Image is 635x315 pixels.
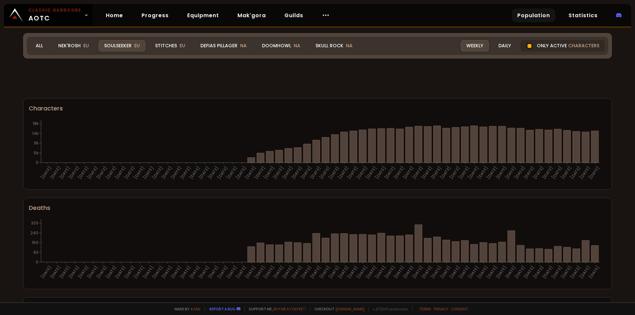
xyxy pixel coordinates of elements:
[105,265,117,280] text: [DATE]
[318,165,331,180] text: [DATE]
[550,165,563,180] text: [DATE]
[495,165,508,180] text: [DATE]
[420,165,433,180] text: [DATE]
[32,240,38,245] tspan: 160
[272,165,285,180] text: [DATE]
[550,265,563,280] text: [DATE]
[232,9,271,22] a: Mak'gora
[207,265,220,280] text: [DATE]
[569,265,582,280] text: [DATE]
[188,265,201,280] text: [DATE]
[123,265,136,280] text: [DATE]
[36,160,38,165] tspan: 0
[195,40,252,52] div: Defias Pillager
[180,42,185,49] span: EU
[541,265,554,280] text: [DATE]
[476,165,489,180] text: [DATE]
[521,40,605,52] div: Only active
[374,265,387,280] text: [DATE]
[170,265,183,280] text: [DATE]
[532,165,545,180] text: [DATE]
[30,40,49,52] div: All
[578,265,591,280] text: [DATE]
[336,306,364,311] a: [DOMAIN_NAME]
[67,165,80,180] text: [DATE]
[374,165,387,180] text: [DATE]
[486,165,498,180] text: [DATE]
[467,265,480,280] text: [DATE]
[337,165,350,180] text: [DATE]
[309,265,322,280] text: [DATE]
[244,265,257,280] text: [DATE]
[588,165,601,180] text: [DATE]
[402,265,415,280] text: [DATE]
[149,40,191,52] div: Stitches
[133,265,146,280] text: [DATE]
[197,265,210,280] text: [DATE]
[4,4,93,26] a: Classic HardcoreAOTC
[434,306,448,311] a: Privacy
[105,165,117,180] text: [DATE]
[188,165,201,180] text: [DATE]
[49,265,62,280] text: [DATE]
[318,265,331,280] text: [DATE]
[588,265,601,280] text: [DATE]
[179,265,192,280] text: [DATE]
[419,306,431,311] a: Terms
[493,40,517,52] div: Daily
[207,165,220,180] text: [DATE]
[541,165,554,180] text: [DATE]
[365,265,378,280] text: [DATE]
[253,165,266,180] text: [DATE]
[86,165,99,180] text: [DATE]
[53,40,95,52] div: Nek'Rosh
[95,265,108,280] text: [DATE]
[101,9,128,22] a: Home
[58,165,71,180] text: [DATE]
[235,265,248,280] text: [DATE]
[439,165,452,180] text: [DATE]
[34,140,39,146] tspan: 9k
[327,265,340,280] text: [DATE]
[461,40,489,52] div: Weekly
[36,259,38,265] tspan: 0
[309,165,322,180] text: [DATE]
[190,306,200,311] a: a fan
[310,40,358,52] div: Skull Rock
[58,265,71,280] text: [DATE]
[393,165,405,180] text: [DATE]
[411,165,424,180] text: [DATE]
[569,165,582,180] text: [DATE]
[420,265,433,280] text: [DATE]
[67,265,80,280] text: [DATE]
[40,165,53,180] text: [DATE]
[458,265,471,280] text: [DATE]
[170,165,183,180] text: [DATE]
[458,165,471,180] text: [DATE]
[114,165,127,180] text: [DATE]
[123,165,136,180] text: [DATE]
[411,265,424,280] text: [DATE]
[365,165,378,180] text: [DATE]
[300,165,313,180] text: [DATE]
[83,42,89,49] span: EU
[448,165,461,180] text: [DATE]
[34,150,39,156] tspan: 5k
[368,306,408,311] span: v. d752d5 - production
[99,40,146,52] div: Soulseeker
[486,265,498,280] text: [DATE]
[523,265,535,280] text: [DATE]
[337,265,350,280] text: [DATE]
[346,165,359,180] text: [DATE]
[383,265,396,280] text: [DATE]
[244,165,257,180] text: [DATE]
[133,165,146,180] text: [DATE]
[290,165,303,180] text: [DATE]
[33,121,39,126] tspan: 18k
[253,265,266,280] text: [DATE]
[235,165,248,180] text: [DATE]
[310,306,364,311] span: Checkout
[31,220,38,226] tspan: 320
[513,265,526,280] text: [DATE]
[263,265,275,280] text: [DATE]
